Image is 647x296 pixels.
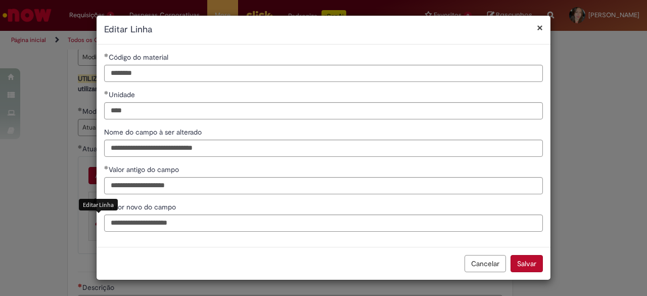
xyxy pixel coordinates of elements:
[537,22,543,33] button: Fechar modal
[109,202,178,212] span: Valor novo do campo
[104,215,543,232] input: Valor novo do campo
[104,53,109,57] span: Obrigatório Preenchido
[104,165,109,170] span: Obrigatório Preenchido
[79,199,118,210] div: Editar Linha
[511,255,543,272] button: Salvar
[104,177,543,194] input: Valor antigo do campo
[104,140,543,157] input: Nome do campo à ser alterado
[109,90,137,99] span: Unidade
[465,255,506,272] button: Cancelar
[104,65,543,82] input: Código do material
[104,102,543,119] input: Unidade
[109,53,170,62] span: Código do material
[104,128,204,137] span: Nome do campo à ser alterado
[104,23,543,36] h2: Editar Linha
[109,165,181,174] span: Valor antigo do campo
[104,91,109,95] span: Obrigatório Preenchido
